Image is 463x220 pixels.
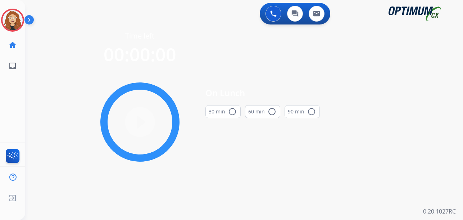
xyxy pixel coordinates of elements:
[3,10,23,30] img: avatar
[245,105,280,118] button: 60 min
[125,31,154,41] span: Time left
[423,207,456,216] p: 0.20.1027RC
[8,41,17,49] mat-icon: home
[268,107,276,116] mat-icon: radio_button_unchecked
[228,107,237,116] mat-icon: radio_button_unchecked
[205,105,241,118] button: 30 min
[104,42,176,67] span: 00:00:00
[307,107,316,116] mat-icon: radio_button_unchecked
[8,62,17,70] mat-icon: inbox
[285,105,320,118] button: 90 min
[205,86,320,99] span: On Lunch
